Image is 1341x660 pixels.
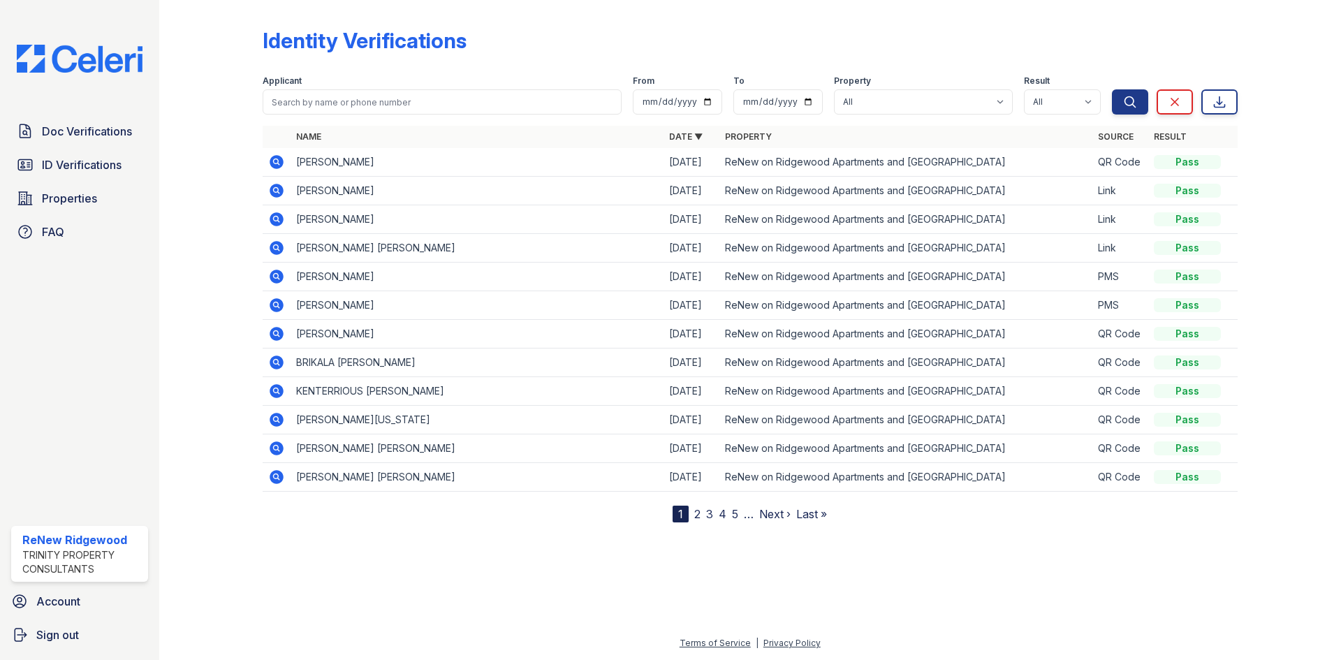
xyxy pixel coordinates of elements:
[633,75,654,87] label: From
[1092,349,1148,377] td: QR Code
[719,406,1092,434] td: ReNew on Ridgewood Apartments and [GEOGRAPHIC_DATA]
[1154,212,1221,226] div: Pass
[834,75,871,87] label: Property
[22,531,142,548] div: ReNew Ridgewood
[11,218,148,246] a: FAQ
[1154,441,1221,455] div: Pass
[664,234,719,263] td: [DATE]
[1154,470,1221,484] div: Pass
[1092,463,1148,492] td: QR Code
[733,75,745,87] label: To
[36,593,80,610] span: Account
[719,377,1092,406] td: ReNew on Ridgewood Apartments and [GEOGRAPHIC_DATA]
[756,638,759,648] div: |
[694,507,701,521] a: 2
[664,205,719,234] td: [DATE]
[680,638,751,648] a: Terms of Service
[291,148,664,177] td: [PERSON_NAME]
[42,123,132,140] span: Doc Verifications
[664,148,719,177] td: [DATE]
[1092,377,1148,406] td: QR Code
[1092,291,1148,320] td: PMS
[11,184,148,212] a: Properties
[673,506,689,522] div: 1
[719,349,1092,377] td: ReNew on Ridgewood Apartments and [GEOGRAPHIC_DATA]
[725,131,772,142] a: Property
[291,406,664,434] td: [PERSON_NAME][US_STATE]
[42,223,64,240] span: FAQ
[6,621,154,649] a: Sign out
[291,205,664,234] td: [PERSON_NAME]
[263,28,467,53] div: Identity Verifications
[1154,184,1221,198] div: Pass
[291,377,664,406] td: KENTERRIOUS [PERSON_NAME]
[1024,75,1050,87] label: Result
[664,291,719,320] td: [DATE]
[1154,355,1221,369] div: Pass
[669,131,703,142] a: Date ▼
[1092,434,1148,463] td: QR Code
[719,234,1092,263] td: ReNew on Ridgewood Apartments and [GEOGRAPHIC_DATA]
[796,507,827,521] a: Last »
[664,406,719,434] td: [DATE]
[719,507,726,521] a: 4
[291,291,664,320] td: [PERSON_NAME]
[1092,320,1148,349] td: QR Code
[1098,131,1134,142] a: Source
[263,89,622,115] input: Search by name or phone number
[1154,131,1187,142] a: Result
[1092,177,1148,205] td: Link
[291,434,664,463] td: [PERSON_NAME] [PERSON_NAME]
[719,434,1092,463] td: ReNew on Ridgewood Apartments and [GEOGRAPHIC_DATA]
[763,638,821,648] a: Privacy Policy
[664,434,719,463] td: [DATE]
[664,349,719,377] td: [DATE]
[291,234,664,263] td: [PERSON_NAME] [PERSON_NAME]
[1154,327,1221,341] div: Pass
[291,463,664,492] td: [PERSON_NAME] [PERSON_NAME]
[22,548,142,576] div: Trinity Property Consultants
[6,45,154,73] img: CE_Logo_Blue-a8612792a0a2168367f1c8372b55b34899dd931a85d93a1a3d3e32e68fde9ad4.png
[42,156,122,173] span: ID Verifications
[6,587,154,615] a: Account
[732,507,738,521] a: 5
[706,507,713,521] a: 3
[1092,205,1148,234] td: Link
[291,177,664,205] td: [PERSON_NAME]
[719,177,1092,205] td: ReNew on Ridgewood Apartments and [GEOGRAPHIC_DATA]
[1092,234,1148,263] td: Link
[1154,298,1221,312] div: Pass
[1154,241,1221,255] div: Pass
[1092,263,1148,291] td: PMS
[11,117,148,145] a: Doc Verifications
[719,291,1092,320] td: ReNew on Ridgewood Apartments and [GEOGRAPHIC_DATA]
[291,349,664,377] td: BRIKALA [PERSON_NAME]
[664,377,719,406] td: [DATE]
[664,320,719,349] td: [DATE]
[291,320,664,349] td: [PERSON_NAME]
[1154,413,1221,427] div: Pass
[36,626,79,643] span: Sign out
[719,320,1092,349] td: ReNew on Ridgewood Apartments and [GEOGRAPHIC_DATA]
[744,506,754,522] span: …
[664,177,719,205] td: [DATE]
[263,75,302,87] label: Applicant
[296,131,321,142] a: Name
[719,205,1092,234] td: ReNew on Ridgewood Apartments and [GEOGRAPHIC_DATA]
[1154,155,1221,169] div: Pass
[1092,406,1148,434] td: QR Code
[719,463,1092,492] td: ReNew on Ridgewood Apartments and [GEOGRAPHIC_DATA]
[719,263,1092,291] td: ReNew on Ridgewood Apartments and [GEOGRAPHIC_DATA]
[291,263,664,291] td: [PERSON_NAME]
[1154,384,1221,398] div: Pass
[759,507,791,521] a: Next ›
[719,148,1092,177] td: ReNew on Ridgewood Apartments and [GEOGRAPHIC_DATA]
[11,151,148,179] a: ID Verifications
[664,263,719,291] td: [DATE]
[1092,148,1148,177] td: QR Code
[1154,270,1221,284] div: Pass
[42,190,97,207] span: Properties
[664,463,719,492] td: [DATE]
